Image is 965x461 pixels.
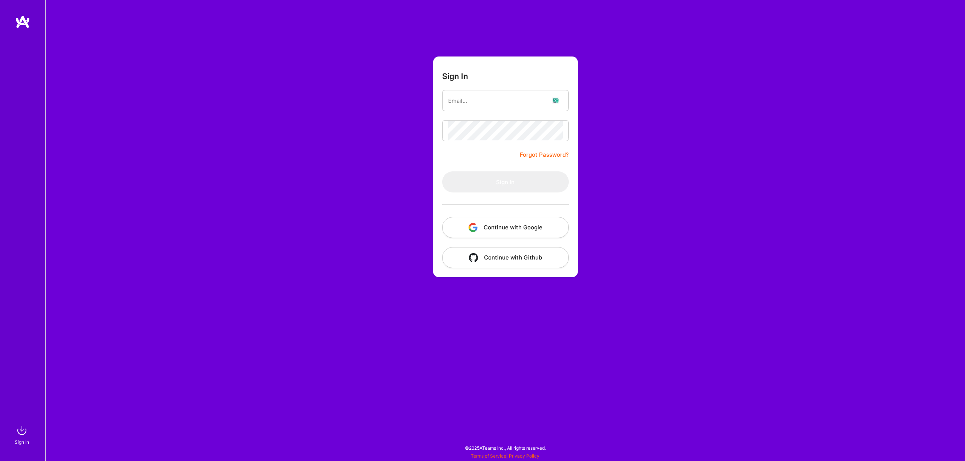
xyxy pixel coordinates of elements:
a: Terms of Service [471,453,506,459]
h3: Sign In [442,72,468,81]
button: Continue with Github [442,247,569,268]
button: Sign In [442,171,569,192]
img: icon [469,223,478,232]
a: sign inSign In [16,423,29,446]
img: sign in [14,423,29,438]
input: Email... [448,91,563,110]
div: © 2025 ATeams Inc., All rights reserved. [45,438,965,457]
img: icon [469,253,478,262]
span: | [471,453,539,459]
div: Sign In [15,438,29,446]
a: Privacy Policy [509,453,539,459]
img: logo [15,15,30,29]
button: Continue with Google [442,217,569,238]
a: Forgot Password? [520,150,569,159]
